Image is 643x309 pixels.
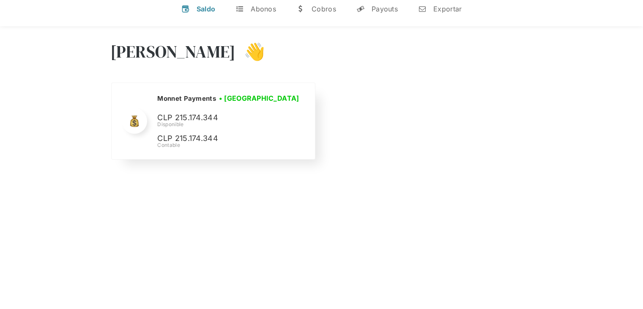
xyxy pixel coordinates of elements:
p: CLP 215.174.344 [157,112,284,124]
p: CLP 215.174.344 [157,132,284,145]
div: Abonos [251,5,276,13]
h3: [PERSON_NAME] [110,41,236,62]
div: Exportar [433,5,462,13]
div: t [235,5,244,13]
h2: Monnet Payments [157,94,216,103]
div: n [418,5,427,13]
h3: 👋 [235,41,265,62]
div: Payouts [372,5,398,13]
div: Saldo [197,5,216,13]
div: y [356,5,365,13]
div: Cobros [312,5,336,13]
div: Disponible [157,121,302,128]
div: w [296,5,305,13]
h3: • [GEOGRAPHIC_DATA] [219,93,299,103]
div: v [181,5,190,13]
div: Contable [157,141,302,149]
